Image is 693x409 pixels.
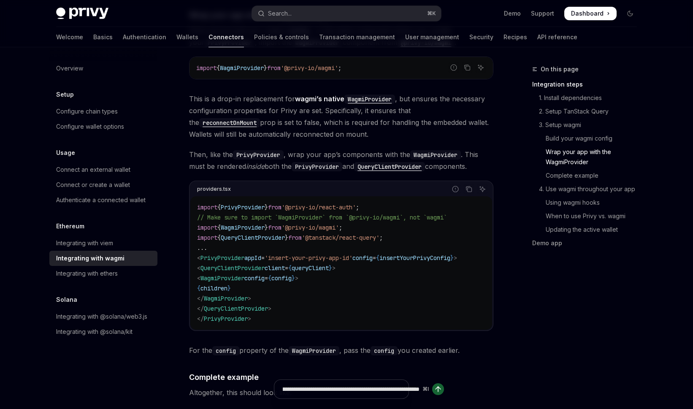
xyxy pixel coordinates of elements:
[204,295,248,302] span: WagmiProvider
[352,254,373,262] span: config
[450,184,461,195] button: Report incorrect code
[221,203,265,211] span: PrivyProvider
[197,254,200,262] span: <
[49,104,157,119] a: Configure chain types
[212,346,239,355] code: config
[288,234,302,241] span: from
[189,371,259,383] span: Complete example
[56,89,74,100] h5: Setup
[56,106,118,116] div: Configure chain types
[504,9,521,18] a: Demo
[189,149,493,172] span: Then, like the , wrap your app’s components with the . This must be rendered both the and compone...
[56,27,83,47] a: Welcome
[288,264,292,272] span: {
[281,64,338,72] span: '@privy-io/wagmi'
[532,105,644,118] a: 2. Setup TanStack Query
[405,27,459,47] a: User management
[475,62,486,73] button: Ask AI
[49,251,157,266] a: Integrating with wagmi
[532,209,644,223] a: When to use Privy vs. wagmi
[49,192,157,208] a: Authenticate a connected wallet
[265,254,352,262] span: 'insert-your-privy-app-id'
[217,64,220,72] span: {
[248,315,251,322] span: >
[289,346,339,355] code: WagmiProvider
[329,264,332,272] span: }
[227,284,231,292] span: }
[379,254,450,262] span: insertYourPrivyConfig
[56,327,133,337] div: Integrating with @solana/kit
[356,203,359,211] span: ;
[197,234,217,241] span: import
[469,27,493,47] a: Security
[200,274,244,282] span: WagmiProvider
[532,196,644,209] a: Using wagmi hooks
[49,61,157,76] a: Overview
[268,224,282,231] span: from
[246,162,265,171] em: inside
[197,295,204,302] span: </
[56,63,83,73] div: Overview
[197,305,204,312] span: </
[264,64,267,72] span: }
[261,254,265,262] span: =
[282,203,356,211] span: '@privy-io/react-auth'
[56,122,124,132] div: Configure wallet options
[339,224,342,231] span: ;
[248,295,251,302] span: >
[204,315,248,322] span: PrivyProvider
[268,305,271,312] span: >
[197,264,200,272] span: <
[354,162,425,171] a: QueryClientProvider
[268,274,271,282] span: {
[265,274,268,282] span: =
[197,203,217,211] span: import
[244,274,265,282] span: config
[532,145,644,169] a: Wrap your app with the WagmiProvider
[176,27,198,47] a: Wallets
[271,274,292,282] span: config
[504,27,527,47] a: Recipes
[532,169,644,182] a: Complete example
[56,8,108,19] img: dark logo
[344,95,395,104] code: WagmiProvider
[432,383,444,395] button: Send message
[332,264,336,272] span: >
[532,91,644,105] a: 1. Install dependencies
[233,150,284,160] code: PrivyProvider
[199,118,260,127] a: reconnectOnMount
[531,9,554,18] a: Support
[49,177,157,192] a: Connect or create a wallet
[477,184,488,195] button: Ask AI
[56,311,147,322] div: Integrating with @solana/web3.js
[123,27,166,47] a: Authentication
[532,236,644,250] a: Demo app
[254,27,309,47] a: Policies & controls
[571,9,604,18] span: Dashboard
[56,165,130,175] div: Connect an external wallet
[189,344,493,356] span: For the property of the , pass the you created earlier.
[220,64,264,72] span: WagmiProvider
[221,234,285,241] span: QueryClientProvider
[319,27,395,47] a: Transaction management
[56,180,130,190] div: Connect or create a wallet
[49,236,157,251] a: Integrating with viem
[49,324,157,339] a: Integrating with @solana/kit
[532,78,644,91] a: Integration steps
[448,62,459,73] button: Report incorrect code
[56,295,77,305] h5: Solana
[204,305,268,312] span: QueryClientProvider
[623,7,637,20] button: Toggle dark mode
[49,162,157,177] a: Connect an external wallet
[427,10,436,17] span: ⌘ K
[49,119,157,134] a: Configure wallet options
[285,234,288,241] span: }
[200,284,227,292] span: children
[282,224,339,231] span: '@privy-io/wagmi'
[564,7,617,20] a: Dashboard
[450,254,454,262] span: }
[49,309,157,324] a: Integrating with @solana/web3.js
[197,224,217,231] span: import
[49,266,157,281] a: Integrating with ethers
